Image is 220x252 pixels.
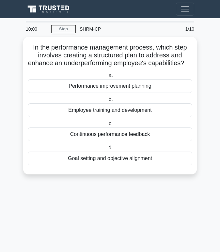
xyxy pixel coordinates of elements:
div: SHRM-CP [76,22,169,36]
span: d. [109,145,113,150]
div: 10:00 [22,22,51,36]
a: Stop [51,25,76,33]
div: Continuous performance feedback [28,127,192,141]
span: a. [109,72,113,78]
button: Toggle navigation [176,3,194,16]
span: b. [109,96,113,102]
h5: In the performance management process, which step involves creating a structured plan to address ... [27,43,193,67]
div: Performance improvement planning [28,79,192,93]
div: Employee training and development [28,103,192,117]
span: c. [109,121,113,126]
div: Goal setting and objective alignment [28,152,192,165]
div: 1/10 [169,22,198,36]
